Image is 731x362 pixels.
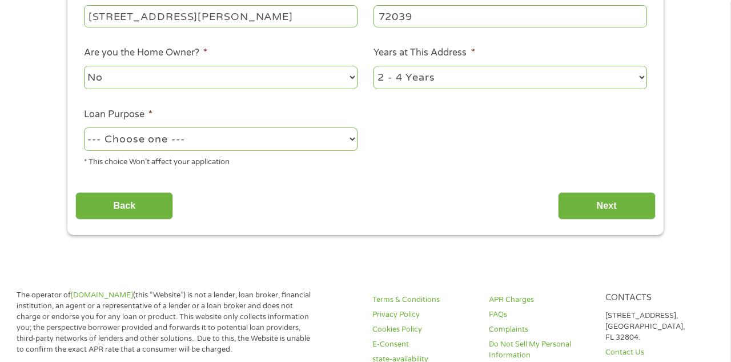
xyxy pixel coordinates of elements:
a: APR Charges [489,295,591,305]
label: Years at This Address [373,47,475,59]
p: [STREET_ADDRESS], [GEOGRAPHIC_DATA], FL 32804. [605,311,708,343]
a: Terms & Conditions [372,295,475,305]
input: Next [558,192,656,220]
input: Back [75,192,173,220]
a: E-Consent [372,339,475,350]
a: Privacy Policy [372,309,475,320]
a: Cookies Policy [372,324,475,335]
a: Complaints [489,324,591,335]
a: FAQs [489,309,591,320]
h4: Contacts [605,293,708,304]
a: [DOMAIN_NAME] [71,291,133,300]
a: Contact Us [605,347,708,358]
label: Loan Purpose [84,109,152,121]
p: The operator of (this “Website”) is not a lender, loan broker, financial institution, an agent or... [17,290,314,355]
input: 1 Main Street [84,5,358,27]
label: Are you the Home Owner? [84,47,207,59]
a: Do Not Sell My Personal Information [489,339,591,361]
div: * This choice Won’t affect your application [84,153,358,168]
